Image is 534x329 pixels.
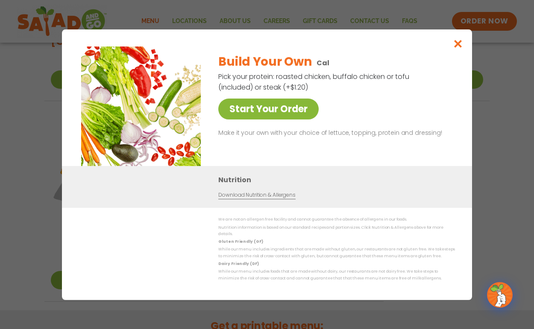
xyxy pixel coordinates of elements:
[444,29,472,58] button: Close modal
[218,261,258,266] strong: Dairy Friendly (DF)
[218,191,295,199] a: Download Nutrition & Allergens
[218,246,455,259] p: While our menu includes ingredients that are made without gluten, our restaurants are not gluten ...
[218,71,411,93] p: Pick your protein: roasted chicken, buffalo chicken or tofu (included) or steak (+$1.20)
[81,47,201,166] img: Featured product photo for Build Your Own
[488,283,512,307] img: wpChatIcon
[218,53,311,71] h2: Build Your Own
[218,224,455,237] p: Nutrition information is based on our standard recipes and portion sizes. Click Nutrition & Aller...
[218,268,455,282] p: While our menu includes foods that are made without dairy, our restaurants are not dairy free. We...
[317,58,329,68] p: Cal
[218,99,319,119] a: Start Your Order
[218,216,455,223] p: We are not an allergen free facility and cannot guarantee the absence of allergens in our foods.
[218,175,459,185] h3: Nutrition
[218,128,452,138] p: Make it your own with your choice of lettuce, topping, protein and dressing!
[218,239,263,244] strong: Gluten Friendly (GF)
